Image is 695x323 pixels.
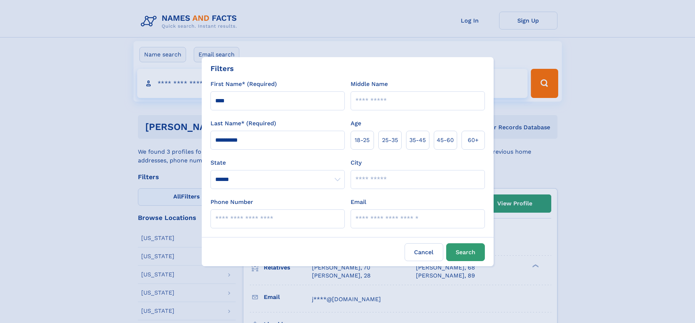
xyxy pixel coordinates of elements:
[351,158,362,167] label: City
[446,243,485,261] button: Search
[468,136,479,145] span: 60+
[211,119,276,128] label: Last Name* (Required)
[405,243,443,261] label: Cancel
[351,80,388,88] label: Middle Name
[409,136,426,145] span: 35‑45
[211,63,234,74] div: Filters
[351,198,366,206] label: Email
[437,136,454,145] span: 45‑60
[211,198,253,206] label: Phone Number
[351,119,361,128] label: Age
[211,158,345,167] label: State
[382,136,398,145] span: 25‑35
[211,80,277,88] label: First Name* (Required)
[355,136,370,145] span: 18‑25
